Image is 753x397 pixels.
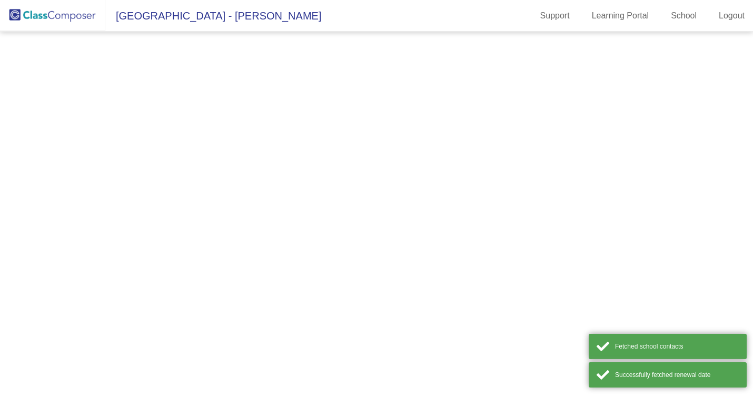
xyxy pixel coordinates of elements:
a: Support [532,7,578,24]
a: Logout [710,7,753,24]
a: Learning Portal [583,7,658,24]
span: [GEOGRAPHIC_DATA] - [PERSON_NAME] [105,7,321,24]
a: School [662,7,705,24]
div: Fetched school contacts [615,342,739,351]
div: Successfully fetched renewal date [615,370,739,380]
